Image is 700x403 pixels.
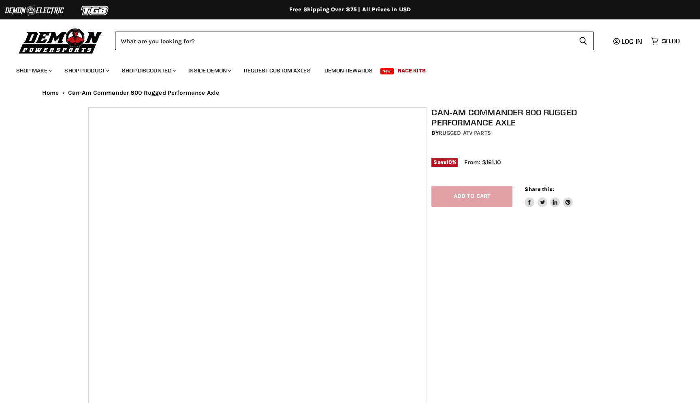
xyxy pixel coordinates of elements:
a: Request Custom Axles [238,62,317,79]
a: $0.00 [647,35,684,47]
a: Inside Demon [182,62,236,79]
img: Demon Electric Logo 2 [4,3,65,18]
span: 10 [446,159,452,165]
span: New! [380,68,394,74]
a: Shop Discounted [116,62,181,79]
aside: Share this: [525,186,573,207]
nav: Breadcrumbs [26,89,674,96]
h1: Can-Am Commander 800 Rugged Performance Axle [431,107,616,127]
img: Demon Powersports [16,26,105,55]
a: Demon Rewards [318,62,379,79]
span: Can-Am Commander 800 Rugged Performance Axle [68,89,220,96]
span: Log in [621,37,642,45]
a: Shop Make [10,62,57,79]
input: Search [115,32,572,50]
div: Free Shipping Over $75 | All Prices In USD [26,6,674,13]
a: Home [42,89,59,96]
span: $0.00 [662,37,680,45]
span: From: $161.10 [464,159,501,166]
a: Race Kits [392,62,432,79]
a: Rugged ATV Parts [439,129,491,136]
span: Save % [431,158,458,167]
form: Product [115,32,594,50]
div: by [431,129,616,138]
button: Search [572,32,594,50]
span: Share this: [525,186,554,192]
img: TGB Logo 2 [65,3,126,18]
ul: Main menu [10,59,678,79]
a: Log in [610,38,647,45]
a: Shop Product [58,62,114,79]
